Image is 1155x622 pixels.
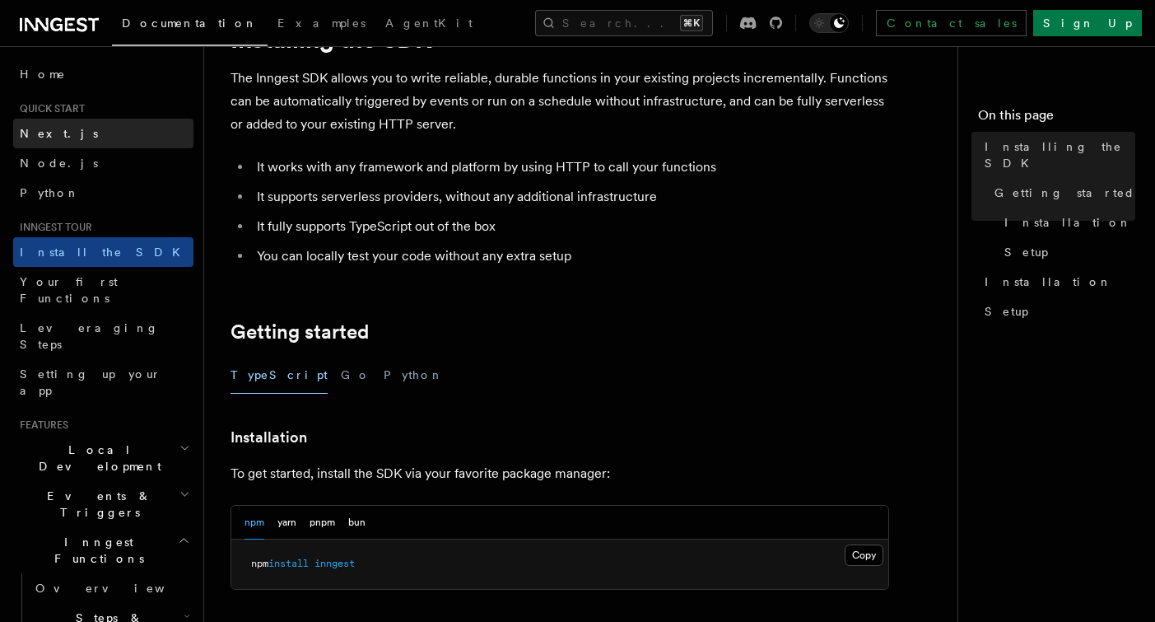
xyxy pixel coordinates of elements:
button: pnpm [310,506,335,540]
span: AgentKit [385,16,473,30]
span: Inngest Functions [13,534,178,567]
span: Setup [985,303,1028,320]
span: npm [251,558,268,569]
a: Setting up your app [13,359,193,405]
span: Python [20,186,80,199]
button: Copy [845,545,883,566]
li: You can locally test your code without any extra setup [252,245,889,268]
p: The Inngest SDK allows you to write reliable, durable functions in your existing projects increme... [231,67,889,136]
span: Features [13,419,68,432]
button: Go [341,357,370,394]
span: Setting up your app [20,367,161,397]
a: Node.js [13,148,193,178]
li: It works with any framework and platform by using HTTP to call your functions [252,156,889,179]
a: Overview [29,573,193,603]
a: Setup [978,297,1135,326]
a: Installation [231,426,307,449]
a: Getting started [988,178,1135,208]
button: Events & Triggers [13,481,193,527]
span: Examples [277,16,366,30]
li: It fully supports TypeScript out of the box [252,215,889,238]
a: Installation [998,208,1135,237]
a: Examples [268,5,375,44]
span: Inngest tour [13,221,92,234]
a: Contact sales [876,10,1027,36]
button: bun [348,506,366,540]
a: Documentation [112,5,268,46]
p: To get started, install the SDK via your favorite package manager: [231,462,889,485]
a: Next.js [13,119,193,148]
a: Setup [998,237,1135,267]
button: Toggle dark mode [809,13,849,33]
span: Next.js [20,127,98,140]
kbd: ⌘K [680,15,703,31]
button: Inngest Functions [13,527,193,573]
li: It supports serverless providers, without any additional infrastructure [252,185,889,208]
span: Your first Functions [20,275,118,305]
a: AgentKit [375,5,482,44]
a: Sign Up [1033,10,1142,36]
button: TypeScript [231,357,328,394]
a: Home [13,59,193,89]
span: Setup [1004,244,1048,260]
button: yarn [277,506,296,540]
a: Getting started [231,320,369,344]
a: Install the SDK [13,237,193,267]
span: Installation [985,274,1112,290]
button: Python [384,357,444,394]
span: Leveraging Steps [20,321,159,351]
span: Overview [35,582,205,595]
h4: On this page [978,105,1135,132]
span: Installing the SDK [985,138,1135,171]
span: Node.js [20,157,98,170]
span: Install the SDK [20,246,190,259]
a: Python [13,178,193,208]
button: Search...⌘K [535,10,713,36]
span: inngest [314,558,355,569]
span: Documentation [122,16,258,30]
span: Installation [1004,214,1132,231]
a: Your first Functions [13,267,193,313]
a: Installation [978,267,1135,297]
span: Quick start [13,102,85,115]
button: Local Development [13,435,193,481]
span: Getting started [994,185,1135,201]
span: install [268,558,309,569]
span: Local Development [13,442,179,475]
button: npm [245,506,264,540]
a: Leveraging Steps [13,313,193,359]
a: Installing the SDK [978,132,1135,178]
span: Events & Triggers [13,488,179,521]
span: Home [20,66,66,82]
